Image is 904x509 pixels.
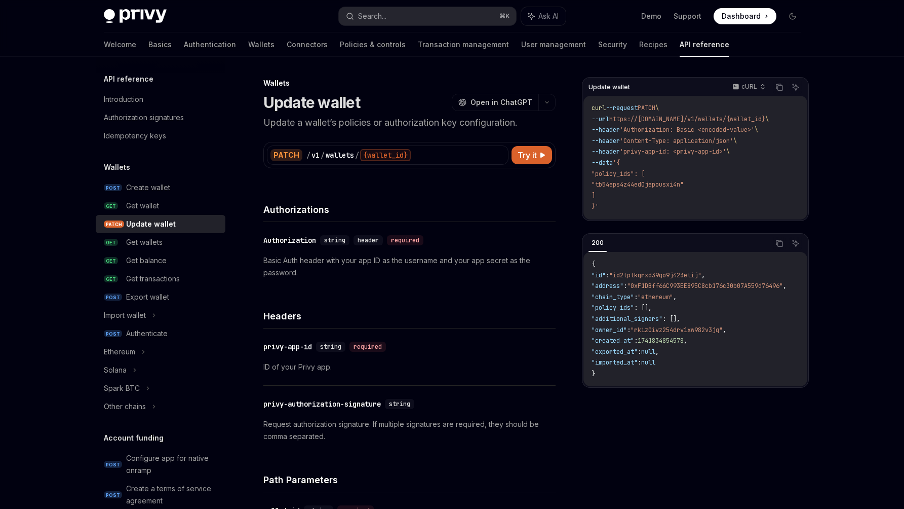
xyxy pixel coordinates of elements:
[684,337,687,345] span: ,
[104,461,122,468] span: POST
[741,83,757,91] p: cURL
[287,32,328,57] a: Connectors
[263,78,556,88] div: Wallets
[389,400,410,408] span: string
[96,90,225,108] a: Introduction
[592,202,599,210] span: }'
[592,370,595,378] span: }
[321,150,325,160] div: /
[592,358,638,367] span: "imported_at"
[126,236,163,248] div: Get wallets
[638,104,655,112] span: PATCH
[311,150,320,160] div: v1
[104,309,146,321] div: Import wallet
[104,294,122,301] span: POST
[620,137,733,145] span: 'Content-Type: application/json'
[104,161,130,173] h5: Wallets
[592,260,595,268] span: {
[592,115,609,123] span: --url
[96,127,225,145] a: Idempotency keys
[627,326,631,334] span: :
[263,254,556,279] p: Basic Auth header with your app ID as the username and your app secret as the password.
[592,192,595,200] span: ]
[634,337,638,345] span: :
[755,126,758,134] span: \
[598,32,627,57] a: Security
[349,342,386,352] div: required
[126,328,168,340] div: Authenticate
[320,343,341,351] span: string
[96,270,225,288] a: GETGet transactions
[638,358,641,367] span: :
[609,271,701,279] span: "id2tptkqrxd39qo9j423etij"
[270,149,302,161] div: PATCH
[470,97,532,107] span: Open in ChatGPT
[620,148,726,156] span: 'privy-app-id: <privy-app-id>'
[263,418,556,443] p: Request authorization signature. If multiple signatures are required, they should be comma separa...
[641,348,655,356] span: null
[641,358,655,367] span: null
[733,137,737,145] span: \
[722,11,761,21] span: Dashboard
[340,32,406,57] a: Policies & controls
[306,150,310,160] div: /
[680,32,729,57] a: API reference
[126,483,219,507] div: Create a terms of service agreement
[638,348,641,356] span: :
[387,235,423,245] div: required
[634,304,652,312] span: : [],
[773,237,786,250] button: Copy the contents from the code block
[326,150,354,160] div: wallets
[339,7,516,25] button: Search...⌘K
[613,159,620,167] span: '{
[104,93,143,105] div: Introduction
[263,399,381,409] div: privy-authorization-signature
[248,32,274,57] a: Wallets
[104,346,135,358] div: Ethereum
[263,203,556,216] h4: Authorizations
[358,236,379,244] span: header
[499,12,510,20] span: ⌘ K
[96,215,225,233] a: PATCHUpdate wallet
[592,148,620,156] span: --header
[263,235,316,245] div: Authorization
[126,181,170,194] div: Create wallet
[96,178,225,197] a: POSTCreate wallet
[126,218,176,230] div: Update wallet
[104,221,124,228] span: PATCH
[358,10,386,22] div: Search...
[773,81,786,94] button: Copy the contents from the code block
[638,337,684,345] span: 1741834854578
[592,304,634,312] span: "policy_ids"
[96,324,225,343] a: POSTAuthenticate
[104,239,118,246] span: GET
[592,271,606,279] span: "id"
[592,126,620,134] span: --header
[606,271,609,279] span: :
[592,326,627,334] span: "owner_id"
[104,257,118,265] span: GET
[126,200,159,212] div: Get wallet
[104,330,122,338] span: POST
[592,159,613,167] span: --data
[104,432,164,444] h5: Account funding
[96,251,225,270] a: GETGet balance
[104,112,184,124] div: Authorization signatures
[638,293,673,301] span: "ethereum"
[727,79,770,96] button: cURL
[263,361,556,373] p: ID of your Privy app.
[606,104,638,112] span: --request
[126,273,180,285] div: Get transactions
[104,364,127,376] div: Solana
[184,32,236,57] a: Authentication
[263,93,360,112] h1: Update wallet
[634,293,638,301] span: :
[104,184,122,192] span: POST
[627,282,783,290] span: "0xF1DBff66C993EE895C8cb176c30b07A559d76496"
[148,32,172,57] a: Basics
[789,81,802,94] button: Ask AI
[104,130,166,142] div: Idempotency keys
[592,293,634,301] span: "chain_type"
[126,254,167,267] div: Get balance
[355,150,359,160] div: /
